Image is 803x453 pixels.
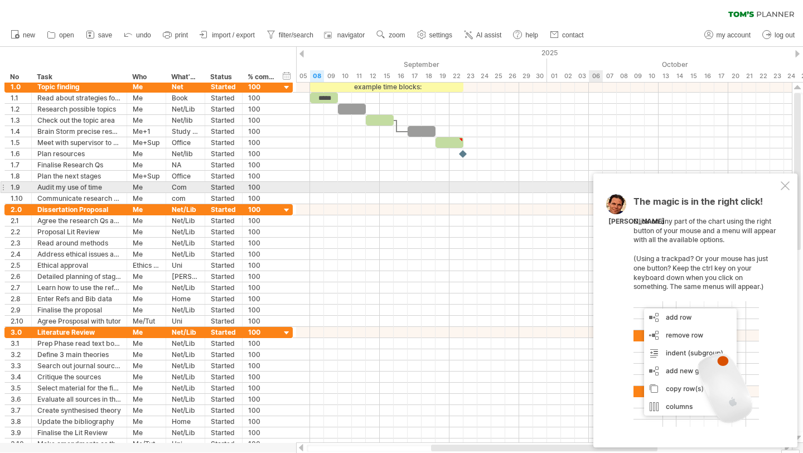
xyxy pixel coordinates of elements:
[211,115,236,126] div: Started
[211,360,236,371] div: Started
[37,316,121,326] div: Agree Prosposal with tutor
[248,405,275,416] div: 100
[742,70,756,82] div: Tuesday, 21 October 2025
[37,282,121,293] div: Learn how to use the referencing in Word
[172,171,199,181] div: Office
[211,182,236,192] div: Started
[11,305,26,315] div: 2.9
[37,238,121,248] div: Read around methods
[756,70,770,82] div: Wednesday, 22 October 2025
[211,81,236,92] div: Started
[11,316,26,326] div: 2.10
[211,305,236,315] div: Started
[728,70,742,82] div: Monday, 20 October 2025
[408,70,422,82] div: Wednesday, 17 September 2025
[248,193,275,204] div: 100
[11,405,26,416] div: 3.7
[11,81,26,92] div: 1.0
[37,271,121,282] div: Detailed planning of stages
[211,293,236,304] div: Started
[589,70,603,82] div: Monday, 6 October 2025
[505,70,519,82] div: Friday, 26 September 2025
[172,305,199,315] div: Net/Lib
[172,126,199,137] div: Study Room
[248,226,275,237] div: 100
[211,93,236,103] div: Started
[133,93,160,103] div: Me
[133,148,160,159] div: Me
[37,293,121,304] div: Enter Refs and Bib data
[11,226,26,237] div: 2.2
[380,70,394,82] div: Monday, 15 September 2025
[775,31,795,39] span: log out
[603,70,617,82] div: Tuesday, 7 October 2025
[133,271,160,282] div: Me
[645,70,659,82] div: Friday, 10 October 2025
[37,405,121,416] div: Create synthesised theory
[211,383,236,393] div: Started
[11,394,26,404] div: 3.6
[37,383,121,393] div: Select material for the final Lit Review
[37,260,121,271] div: Ethical approval
[11,293,26,304] div: 2.8
[700,70,714,82] div: Thursday, 16 October 2025
[211,372,236,382] div: Started
[310,70,324,82] div: Monday, 8 September 2025
[133,171,160,181] div: Me+Sup
[133,405,160,416] div: Me
[8,28,38,42] a: new
[248,71,274,83] div: % complete
[248,238,275,248] div: 100
[37,182,121,192] div: Audit my use of time
[172,271,199,282] div: [PERSON_NAME]'s Pl
[702,28,754,42] a: my account
[296,70,310,82] div: Friday, 5 September 2025
[519,70,533,82] div: Monday, 29 September 2025
[11,215,26,226] div: 2.1
[248,338,275,349] div: 100
[172,316,199,326] div: Uni
[37,438,121,449] div: Make amendments as the research progresses
[525,31,538,39] span: help
[37,416,121,427] div: Update the bibliography
[172,383,199,393] div: Net/Lib
[414,28,456,42] a: settings
[133,193,160,204] div: Me
[172,394,199,404] div: Net/Lib
[37,427,121,438] div: Finalise the Lit Review
[352,70,366,82] div: Thursday, 11 September 2025
[211,316,236,326] div: Started
[633,197,778,427] div: Click on any part of the chart using the right button of your mouse and a menu will appear with a...
[133,293,160,304] div: Me
[547,70,561,82] div: Wednesday, 1 October 2025
[172,260,199,271] div: Uni
[133,305,160,315] div: Me
[37,204,121,215] div: Dissertation Proposal
[248,349,275,360] div: 100
[37,249,121,259] div: Address ethical issues and prepare ethical statement
[248,137,275,148] div: 100
[248,282,275,293] div: 100
[197,28,258,42] a: import / export
[172,81,199,92] div: Net
[422,70,436,82] div: Thursday, 18 September 2025
[133,260,160,271] div: Ethics Comm
[211,394,236,404] div: Started
[133,215,160,226] div: Me
[248,427,275,438] div: 100
[617,70,631,82] div: Wednesday, 8 October 2025
[11,271,26,282] div: 2.6
[133,160,160,170] div: Me
[44,28,78,42] a: open
[781,450,800,453] div: Show Legend
[11,338,26,349] div: 3.1
[784,70,798,82] div: Friday, 24 October 2025
[211,171,236,181] div: Started
[37,349,121,360] div: Define 3 main theories
[11,249,26,259] div: 2.4
[172,372,199,382] div: Net/Lib
[211,349,236,360] div: Started
[11,360,26,371] div: 3.3
[248,104,275,114] div: 100
[172,160,199,170] div: NA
